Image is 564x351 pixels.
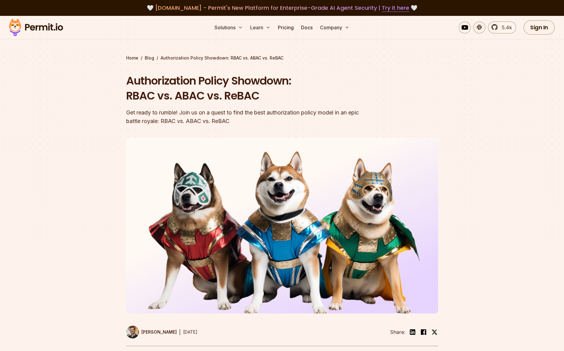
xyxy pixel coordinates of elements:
img: twitter [431,329,438,335]
img: Authorization Policy Showdown: RBAC vs. ABAC vs. ReBAC [126,138,438,313]
span: 5.4k [498,24,512,31]
a: [PERSON_NAME] [126,326,177,338]
p: [PERSON_NAME] [141,329,177,335]
a: Pricing [275,21,296,34]
img: facebook [420,328,427,336]
div: | [179,328,181,336]
img: Daniel Bass [126,326,139,338]
div: 🤍 🤍 [15,4,549,12]
img: linkedin [409,328,416,336]
a: Docs [299,21,315,34]
button: Company [317,21,352,34]
a: 5.4k [488,21,516,34]
a: Home [126,55,138,61]
a: Sign In [523,20,555,35]
span: [DOMAIN_NAME] - Permit's New Platform for Enterprise-Grade AI Agent Security | [155,4,409,12]
img: Permit logo [6,17,66,38]
div: / / [126,55,438,61]
time: [DATE] [183,329,197,335]
button: Solutions [212,21,245,34]
div: Get ready to rumble! Join us on a quest to find the best authorization policy model in an epic ba... [126,108,360,125]
a: Blog [145,55,154,61]
li: Share: [390,328,405,336]
h1: Authorization Policy Showdown: RBAC vs. ABAC vs. ReBAC [126,73,360,103]
button: Learn [248,21,273,34]
a: Try it here [382,4,409,12]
